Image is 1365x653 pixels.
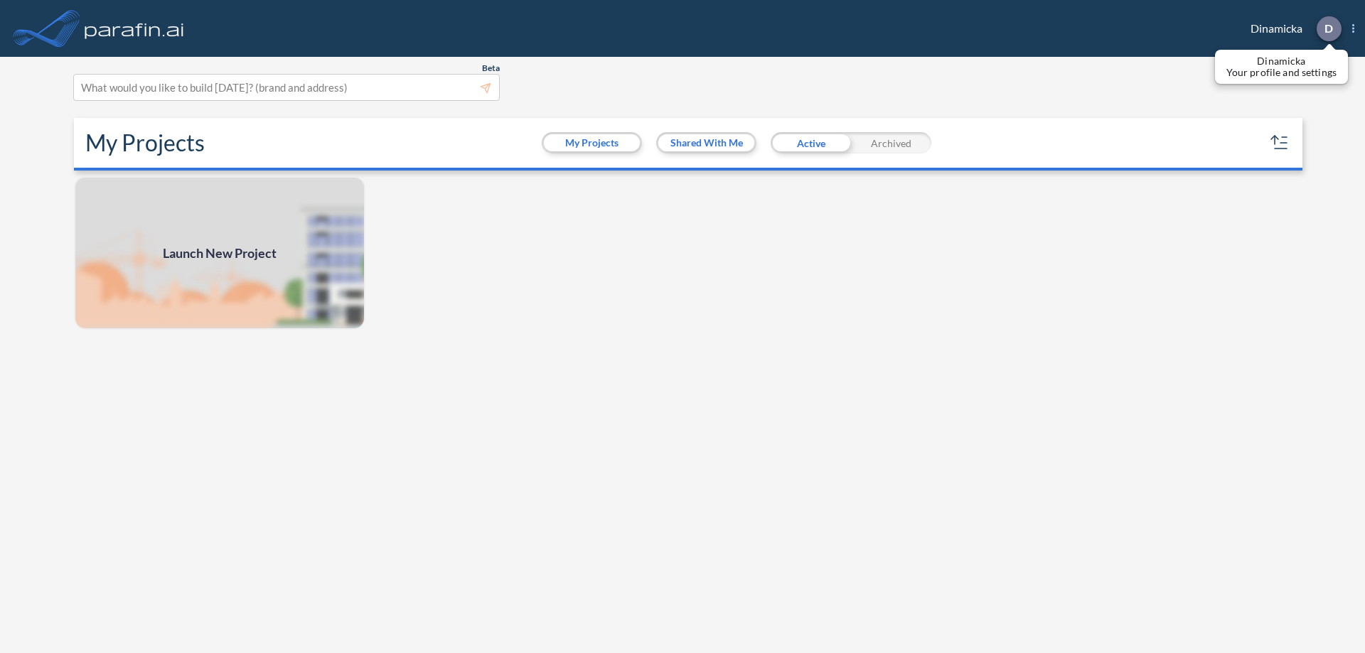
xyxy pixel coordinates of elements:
[544,134,640,151] button: My Projects
[1226,55,1337,67] p: Dinamicka
[482,63,500,74] span: Beta
[851,132,931,153] div: Archived
[771,132,851,153] div: Active
[1324,22,1333,35] p: D
[1268,131,1291,154] button: sort
[74,176,365,330] a: Launch New Project
[1226,67,1337,78] p: Your profile and settings
[1229,16,1354,41] div: Dinamicka
[74,176,365,330] img: add
[658,134,754,151] button: Shared With Me
[85,129,205,156] h2: My Projects
[82,14,187,43] img: logo
[163,244,277,263] span: Launch New Project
